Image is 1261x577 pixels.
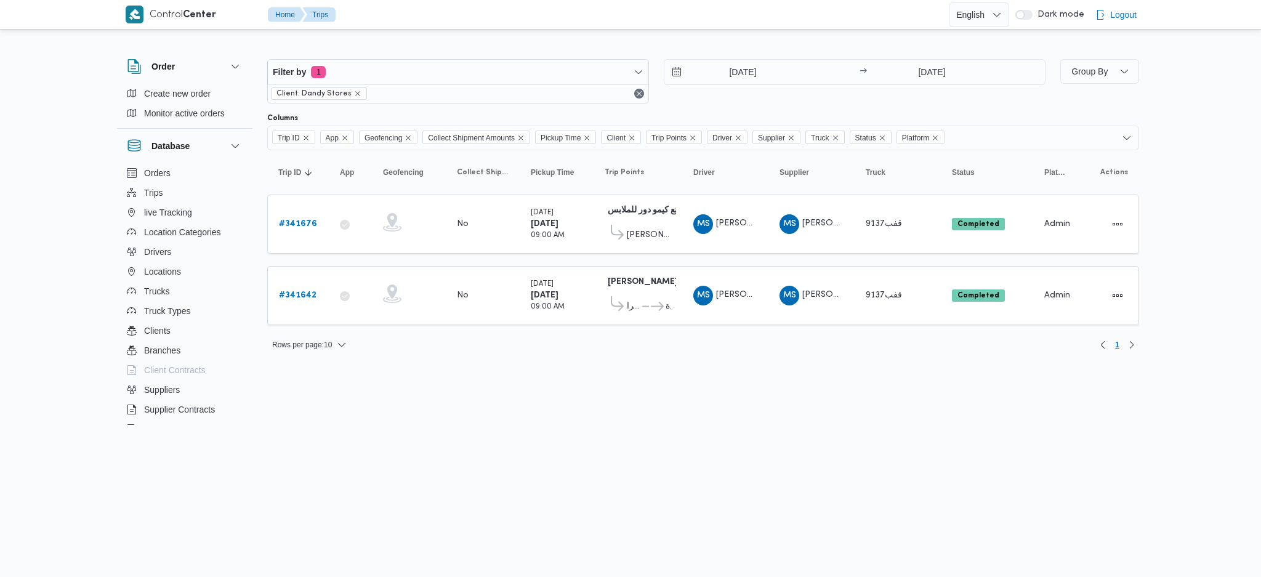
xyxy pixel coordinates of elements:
span: MS [697,214,710,234]
button: Remove Platform from selection in this group [932,134,939,142]
span: Actions [1100,167,1128,177]
button: Actions [1108,214,1127,234]
button: Remove Trip ID from selection in this group [302,134,310,142]
span: [PERSON_NAME] الدين [PERSON_NAME] [716,291,880,299]
span: Platform [1044,167,1066,177]
button: Order [127,59,243,74]
button: Open list of options [1122,133,1132,143]
span: Status [855,131,876,145]
span: Driver [693,167,715,177]
button: Remove App from selection in this group [341,134,348,142]
span: [PERSON_NAME] الدين [PERSON_NAME] [716,219,880,227]
span: Truck [811,131,829,145]
span: Client: Dandy Stores [271,87,367,100]
span: live Tracking [144,205,192,220]
span: Collect Shipment Amounts [457,167,509,177]
button: Remove Status from selection in this group [879,134,886,142]
h3: Database [151,139,190,153]
h3: Order [151,59,175,74]
span: Supplier Contracts [144,402,215,417]
span: Supplier [758,131,785,145]
div: No [457,219,469,230]
span: MS [783,286,796,305]
span: Location Categories [144,225,221,240]
b: Center [183,10,216,20]
span: Rows per page : 10 [272,337,332,352]
span: App [326,131,339,145]
button: live Tracking [122,203,248,222]
span: Trip Points [605,167,644,177]
svg: Sorted in descending order [304,167,313,177]
button: Client Contracts [122,360,248,380]
button: Logout [1090,2,1142,27]
b: [PERSON_NAME] العباسية [608,278,709,286]
span: Trucks [144,284,169,299]
div: Muhammad Slah Aldin Said Muhammad [693,214,713,234]
button: Remove Pickup Time from selection in this group [583,134,590,142]
span: MS [697,286,710,305]
button: Actions [1108,286,1127,305]
button: Geofencing [378,163,440,182]
button: Locations [122,262,248,281]
span: Geofencing [359,131,417,144]
span: حي العجوزة [666,299,671,314]
span: 1 active filters [311,66,326,78]
label: Columns [267,113,298,123]
span: Pickup Time [541,131,581,145]
input: Press the down key to open a popover containing a calendar. [664,60,804,84]
button: Page 1 of 1 [1110,337,1124,352]
button: Remove [632,86,647,101]
span: Dark mode [1033,10,1084,20]
div: → [860,68,867,76]
span: [PERSON_NAME] الدين [PERSON_NAME] [802,291,966,299]
button: Remove Geofencing from selection in this group [405,134,412,142]
span: Collect Shipment Amounts [422,131,530,144]
span: قفب9137 [866,291,902,299]
span: Platform [902,131,930,145]
button: Platform [1039,163,1071,182]
span: Client [601,131,641,144]
span: Platform [896,131,945,144]
span: Trip ID [278,131,300,145]
span: Locations [144,264,181,279]
button: Truck [861,163,935,182]
span: Completed [952,218,1005,230]
div: Muhammad Slah Aldin Said Muhammad [780,214,799,234]
button: Next page [1124,337,1139,352]
span: Clients [144,323,171,338]
b: # 341642 [279,291,316,299]
span: Trip ID; Sorted in descending order [278,167,301,177]
div: Order [117,84,252,128]
button: Remove Driver from selection in this group [735,134,742,142]
span: Collect Shipment Amounts [428,131,515,145]
span: Orders [144,166,171,180]
span: Status [850,131,892,144]
button: Status [947,163,1027,182]
b: Completed [957,220,999,228]
input: Press the down key to open a popover containing a calendar. [871,60,993,84]
button: Pickup Time [526,163,587,182]
span: Group By [1071,67,1108,76]
img: X8yXhbKr1z7QwAAAABJRU5ErkJggg== [126,6,143,23]
span: Truck [866,167,885,177]
span: [PERSON_NAME] الدين [PERSON_NAME] [802,219,966,227]
button: Suppliers [122,380,248,400]
span: Branches [144,343,180,358]
button: Supplier Contracts [122,400,248,419]
span: Admin [1044,291,1070,299]
span: Trip Points [651,131,687,145]
div: Database [117,163,252,430]
button: Remove Client from selection in this group [628,134,635,142]
span: Client: Dandy Stores [276,88,352,99]
b: [DATE] [531,220,558,228]
span: قفب9137 [866,220,902,228]
button: Filter by1 active filters [268,60,648,84]
span: Geofencing [365,131,402,145]
span: Filter by [273,65,306,79]
button: remove selected entity [354,90,361,97]
button: Database [127,139,243,153]
a: #341676 [279,217,317,232]
span: Trips [144,185,163,200]
b: Completed [957,292,999,299]
button: Create new order [122,84,248,103]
